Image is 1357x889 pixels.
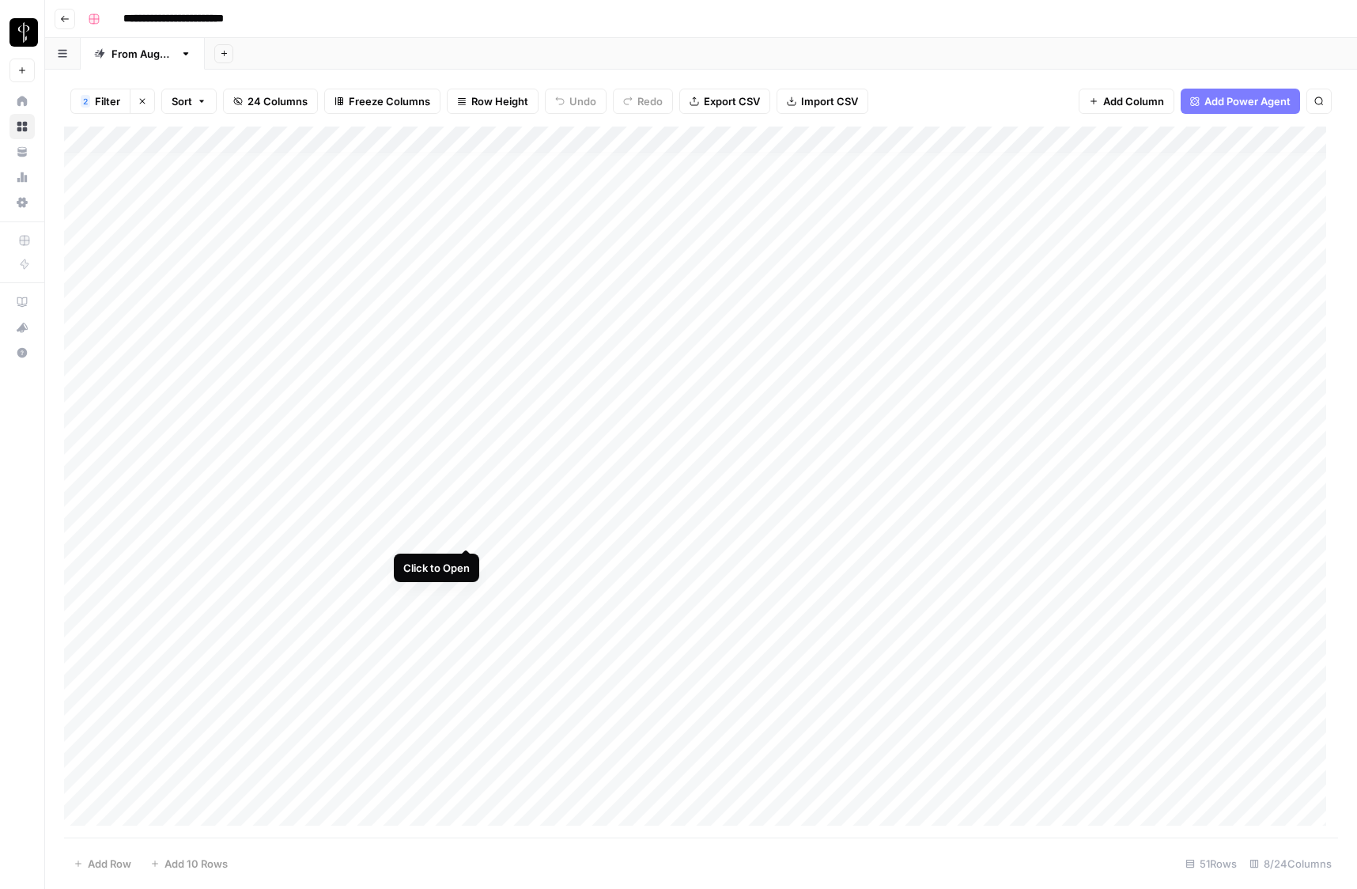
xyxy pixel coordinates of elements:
[637,93,663,109] span: Redo
[223,89,318,114] button: 24 Columns
[9,89,35,114] a: Home
[569,93,596,109] span: Undo
[1204,93,1291,109] span: Add Power Agent
[9,114,35,139] a: Browse
[95,93,120,109] span: Filter
[10,316,34,339] div: What's new?
[9,190,35,215] a: Settings
[349,93,430,109] span: Freeze Columns
[324,89,440,114] button: Freeze Columns
[81,38,205,70] a: From [DATE]
[1179,851,1243,876] div: 51 Rows
[9,315,35,340] button: What's new?
[161,89,217,114] button: Sort
[777,89,868,114] button: Import CSV
[613,89,673,114] button: Redo
[88,856,131,872] span: Add Row
[9,340,35,365] button: Help + Support
[471,93,528,109] span: Row Height
[9,165,35,190] a: Usage
[9,18,38,47] img: LP Production Workloads Logo
[64,851,141,876] button: Add Row
[248,93,308,109] span: 24 Columns
[1243,851,1338,876] div: 8/24 Columns
[704,93,760,109] span: Export CSV
[81,95,90,108] div: 2
[83,95,88,108] span: 2
[9,13,35,52] button: Workspace: LP Production Workloads
[545,89,607,114] button: Undo
[141,851,237,876] button: Add 10 Rows
[1079,89,1174,114] button: Add Column
[9,289,35,315] a: AirOps Academy
[172,93,192,109] span: Sort
[9,139,35,165] a: Your Data
[1181,89,1300,114] button: Add Power Agent
[1103,93,1164,109] span: Add Column
[164,856,228,872] span: Add 10 Rows
[70,89,130,114] button: 2Filter
[679,89,770,114] button: Export CSV
[403,560,470,576] div: Click to Open
[112,46,174,62] div: From [DATE]
[447,89,539,114] button: Row Height
[801,93,858,109] span: Import CSV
